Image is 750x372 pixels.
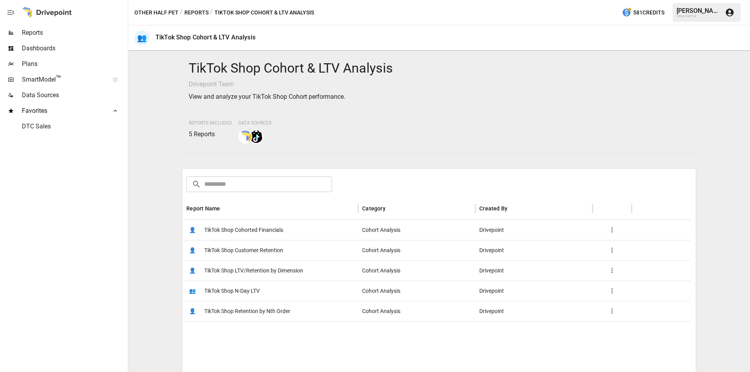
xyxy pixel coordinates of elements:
[22,91,126,100] span: Data Sources
[22,122,126,131] span: DTC Sales
[186,244,198,256] span: 👤
[475,260,593,281] div: Drivepoint
[189,92,689,101] p: View and analyze your TikTok Shop Cohort performance.
[386,203,397,214] button: Sort
[180,8,183,18] div: /
[22,44,126,53] span: Dashboards
[475,281,593,301] div: Drivepoint
[221,203,232,214] button: Sort
[677,7,720,14] div: [PERSON_NAME]
[619,5,668,20] button: 581Credits
[186,285,198,297] span: 👥
[189,120,232,126] span: Reports Included
[184,8,209,18] button: Reports
[633,8,664,18] span: 581 Credits
[189,80,689,89] p: Drivepoint Team
[250,130,262,143] img: tiktok
[475,220,593,240] div: Drivepoint
[56,74,61,84] span: ™
[677,14,720,18] div: Other Half Pet
[204,261,303,281] span: TikTok Shop LTV/Retention by Dimension
[189,130,232,139] p: 5 Reports
[358,301,475,321] div: Cohort Analysis
[358,281,475,301] div: Cohort Analysis
[204,281,260,301] span: TikTok Shop N-Day LTV
[22,59,126,69] span: Plans
[358,240,475,260] div: Cohort Analysis
[362,205,385,212] div: Category
[155,34,255,41] div: TikTok Shop Cohort & LTV Analysis
[479,205,507,212] div: Created By
[186,224,198,236] span: 👤
[475,301,593,321] div: Drivepoint
[186,265,198,276] span: 👤
[134,30,149,45] div: 👥
[134,8,179,18] button: Other Half Pet
[358,220,475,240] div: Cohort Analysis
[210,8,213,18] div: /
[186,305,198,317] span: 👤
[508,203,519,214] button: Sort
[204,220,283,240] span: TikTok Shop Cohorted Financials
[204,301,290,321] span: TikTok Shop Retention by Nth Order
[358,260,475,281] div: Cohort Analysis
[186,205,220,212] div: Report Name
[22,106,104,116] span: Favorites
[204,240,283,260] span: TikTok Shop Customer Retention
[22,28,126,37] span: Reports
[239,130,252,143] img: smart model
[238,120,271,126] span: Data Sources
[475,240,593,260] div: Drivepoint
[22,75,104,84] span: SmartModel
[189,60,689,77] h4: TikTok Shop Cohort & LTV Analysis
